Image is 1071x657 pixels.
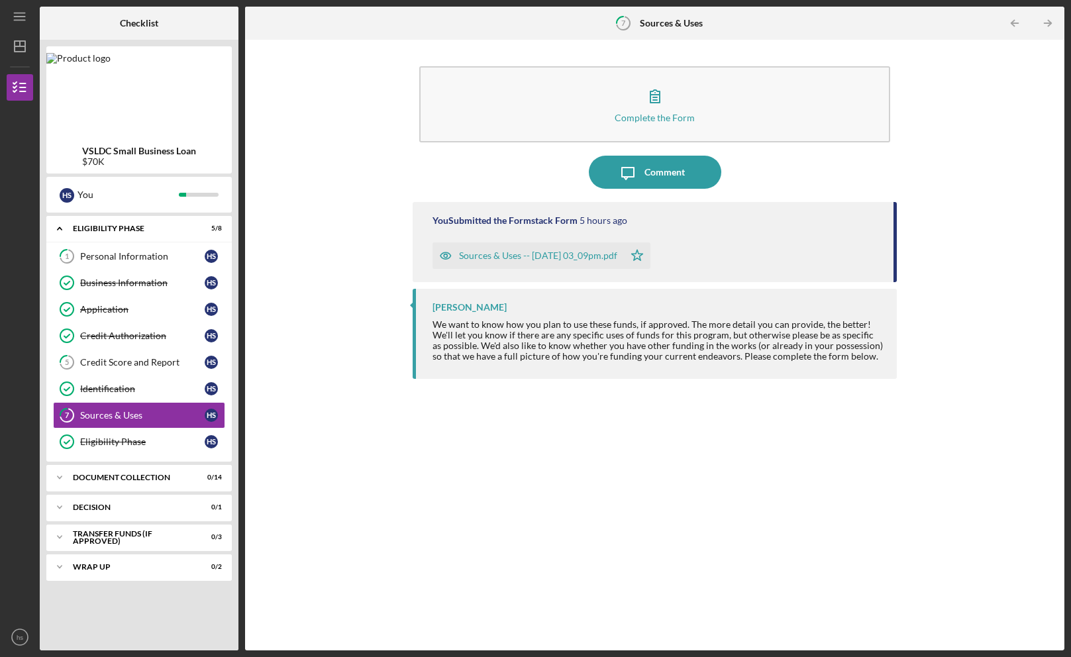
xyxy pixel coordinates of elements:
div: Eligibility Phase [80,436,205,447]
a: Eligibility Phasehs [53,429,225,455]
div: Eligibility Phase [73,225,189,232]
img: Product logo [46,53,111,64]
div: Sources & Uses [80,410,205,421]
text: hs [17,634,23,641]
div: 0 / 2 [198,563,222,571]
tspan: 7 [621,19,626,27]
tspan: 1 [65,252,69,261]
a: Applicationhs [53,296,225,323]
div: You Submitted the Formstack Form [433,215,578,226]
div: 0 / 14 [198,474,222,481]
div: [PERSON_NAME] [433,302,507,313]
b: Checklist [120,18,158,28]
div: h s [60,188,74,203]
div: Decision [73,503,189,511]
div: We want to know how you plan to use these funds, if approved. The more detail you can provide, th... [433,319,883,362]
b: Sources & Uses [640,18,703,28]
div: Credit Score and Report [80,357,205,368]
div: You [77,183,179,206]
div: h s [205,382,218,395]
div: Complete the Form [615,113,695,123]
div: h s [205,409,218,422]
time: 2025-08-14 19:09 [580,215,627,226]
b: VSLDC Small Business Loan [82,146,196,156]
div: h s [205,356,218,369]
div: Personal Information [80,251,205,262]
div: Sources & Uses -- [DATE] 03_09pm.pdf [459,250,617,261]
a: 5Credit Score and Reporths [53,349,225,376]
a: Credit Authorizationhs [53,323,225,349]
div: Document Collection [73,474,189,481]
div: Wrap Up [73,563,189,571]
div: h s [205,435,218,448]
button: hs [7,624,33,650]
a: 1Personal Informationhs [53,243,225,270]
div: $70K [82,156,196,167]
button: Comment [589,156,721,189]
a: Business Informationhs [53,270,225,296]
tspan: 7 [65,411,70,420]
tspan: 5 [65,358,69,367]
a: 7Sources & Useshs [53,402,225,429]
div: h s [205,329,218,342]
div: Application [80,304,205,315]
div: h s [205,250,218,263]
button: Sources & Uses -- [DATE] 03_09pm.pdf [433,242,650,269]
div: Transfer Funds (If Approved) [73,530,189,545]
div: Identification [80,383,205,394]
a: Identificationhs [53,376,225,402]
div: 0 / 3 [198,533,222,541]
div: Business Information [80,278,205,288]
div: h s [205,276,218,289]
div: Credit Authorization [80,330,205,341]
div: Comment [644,156,685,189]
div: h s [205,303,218,316]
button: Complete the Form [419,66,890,142]
div: 5 / 8 [198,225,222,232]
div: 0 / 1 [198,503,222,511]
